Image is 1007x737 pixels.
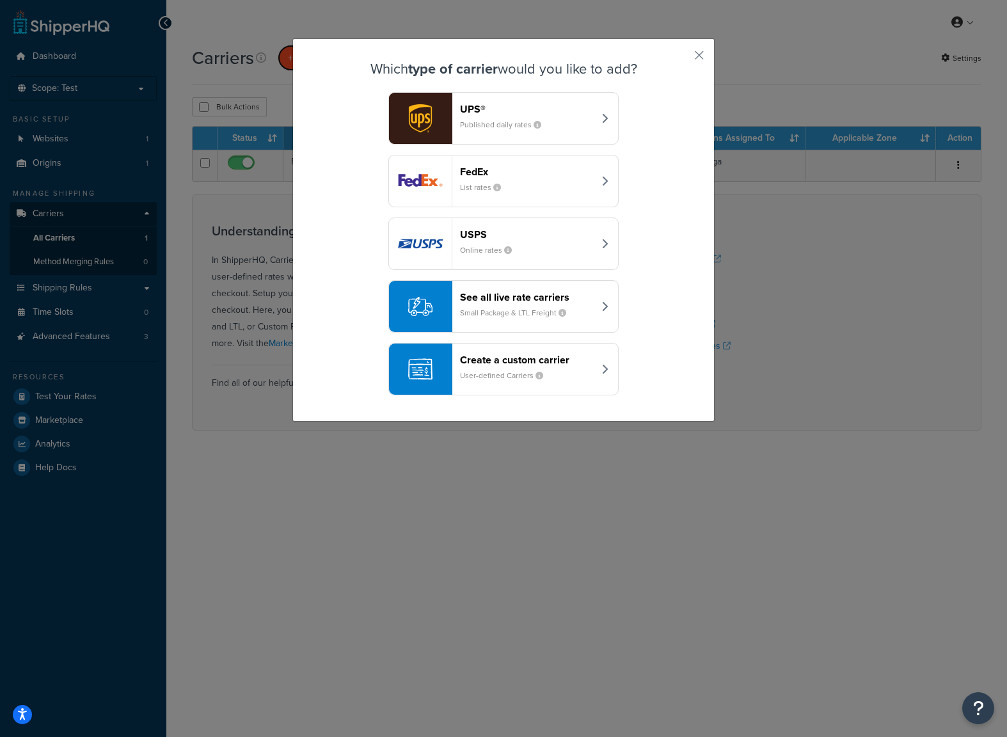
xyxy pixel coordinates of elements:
small: Published daily rates [460,119,551,131]
header: See all live rate carriers [460,291,594,303]
header: Create a custom carrier [460,354,594,366]
button: fedEx logoFedExList rates [388,155,619,207]
h3: Which would you like to add? [325,61,682,77]
img: icon-carrier-liverate-becf4550.svg [408,294,432,319]
button: Open Resource Center [962,692,994,724]
small: Online rates [460,244,522,256]
button: ups logoUPS®Published daily rates [388,92,619,145]
small: Small Package & LTL Freight [460,307,576,319]
small: List rates [460,182,511,193]
img: icon-carrier-custom-c93b8a24.svg [408,357,432,381]
header: USPS [460,228,594,241]
button: See all live rate carriersSmall Package & LTL Freight [388,280,619,333]
button: Create a custom carrierUser-defined Carriers [388,343,619,395]
img: ups logo [389,93,452,144]
button: usps logoUSPSOnline rates [388,218,619,270]
strong: type of carrier [408,58,498,79]
header: UPS® [460,103,594,115]
img: usps logo [389,218,452,269]
small: User-defined Carriers [460,370,553,381]
header: FedEx [460,166,594,178]
img: fedEx logo [389,155,452,207]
